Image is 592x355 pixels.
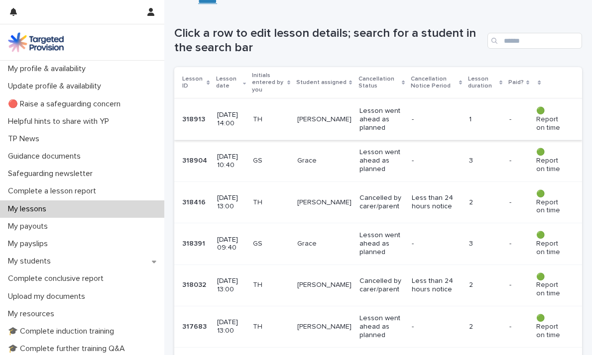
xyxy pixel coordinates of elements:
[536,148,566,173] p: 🟢 Report on time
[487,33,582,49] input: Search
[297,198,352,207] p: [PERSON_NAME]
[4,134,47,144] p: TP News
[4,204,54,214] p: My lessons
[182,113,207,124] p: 318913
[469,323,501,331] p: 2
[217,277,245,294] p: [DATE] 13:00
[4,169,101,178] p: Safeguarding newsletter
[8,32,64,52] img: M5nRWzHhSzIhMunXDL62
[469,240,501,248] p: 3
[182,196,208,207] p: 318416
[182,74,204,92] p: Lesson ID
[253,240,289,248] p: GS
[509,279,513,289] p: -
[359,314,404,339] p: Lesson went ahead as planned
[359,107,404,132] p: Lesson went ahead as planned
[296,77,347,88] p: Student assigned
[4,64,94,74] p: My profile & availability
[297,323,352,331] p: [PERSON_NAME]
[297,281,352,289] p: [PERSON_NAME]
[412,240,461,248] p: -
[217,318,245,335] p: [DATE] 13:00
[174,306,582,348] tr: 317683317683 [DATE] 13:00TH[PERSON_NAME]Lesson went ahead as planned-2-- 🟢 Report on time
[469,198,501,207] p: 2
[358,74,399,92] p: Cancellation Status
[253,115,289,124] p: TH
[508,77,524,88] p: Paid?
[297,115,352,124] p: [PERSON_NAME]
[412,277,461,294] p: Less than 24 hours notice
[174,223,582,265] tr: 318391318391 [DATE] 09:40GSGraceLesson went ahead as planned-3-- 🟢 Report on time
[174,265,582,306] tr: 318032318032 [DATE] 13:00TH[PERSON_NAME]Cancelled by carer/parentLess than 24 hours notice2-- 🟢 R...
[359,148,404,173] p: Lesson went ahead as planned
[412,115,461,124] p: -
[182,321,209,331] p: 317683
[469,157,501,165] p: 3
[217,236,245,253] p: [DATE] 09:40
[4,309,62,319] p: My resources
[253,281,289,289] p: TH
[4,344,133,354] p: 🎓 Complete further training Q&A
[216,74,240,92] p: Lesson date
[469,281,501,289] p: 2
[359,231,404,256] p: Lesson went ahead as planned
[469,115,501,124] p: 1
[174,99,582,140] tr: 318913318913 [DATE] 14:00TH[PERSON_NAME]Lesson went ahead as planned-1-- 🟢 Report on time
[4,292,93,301] p: Upload my documents
[4,274,112,283] p: Complete conclusive report
[536,107,566,132] p: 🟢 Report on time
[174,181,582,223] tr: 318416318416 [DATE] 13:00TH[PERSON_NAME]Cancelled by carer/parentLess than 24 hours notice2-- 🟢 R...
[509,113,513,124] p: -
[468,74,497,92] p: Lesson duration
[509,196,513,207] p: -
[412,194,461,211] p: Less than 24 hours notice
[217,111,245,128] p: [DATE] 14:00
[4,82,109,91] p: Update profile & availability
[411,74,456,92] p: Cancellation Notice Period
[4,257,59,266] p: My students
[509,155,513,165] p: -
[412,157,461,165] p: -
[536,314,566,339] p: 🟢 Report on time
[253,323,289,331] p: TH
[252,70,284,95] p: Initials entered by you
[359,194,404,211] p: Cancelled by carer/parent
[4,117,117,126] p: Helpful hints to share with YP
[182,279,208,289] p: 318032
[359,277,404,294] p: Cancelled by carer/parent
[412,323,461,331] p: -
[536,231,566,256] p: 🟢 Report on time
[297,157,352,165] p: Grace
[297,240,352,248] p: Grace
[4,327,122,336] p: 🎓 Complete induction training
[174,140,582,181] tr: 318904318904 [DATE] 10:40GSGraceLesson went ahead as planned-3-- 🟢 Report on time
[4,186,104,196] p: Complete a lesson report
[4,222,56,231] p: My payouts
[253,198,289,207] p: TH
[509,321,513,331] p: -
[182,155,209,165] p: 318904
[4,152,89,161] p: Guidance documents
[536,190,566,215] p: 🟢 Report on time
[174,26,483,55] h1: Click a row to edit lesson details; search for a student in the search bar
[4,99,128,109] p: 🔴 Raise a safeguarding concern
[509,238,513,248] p: -
[536,273,566,298] p: 🟢 Report on time
[217,153,245,170] p: [DATE] 10:40
[253,157,289,165] p: GS
[182,238,207,248] p: 318391
[217,194,245,211] p: [DATE] 13:00
[4,239,56,249] p: My payslips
